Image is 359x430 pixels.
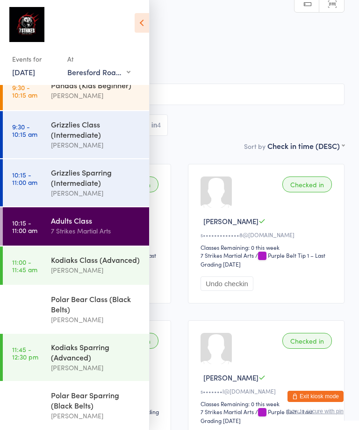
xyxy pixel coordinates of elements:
a: [DATE] [12,67,35,77]
div: s•••••••l@[DOMAIN_NAME] [201,387,335,395]
div: s•••••••••••••8@[DOMAIN_NAME] [201,231,335,239]
div: Polar Bear Sparring (Black Belts) [51,390,141,410]
a: 10:15 -11:00 amAdults Class7 Strikes Martial Arts [3,207,149,246]
button: how to secure with pin [288,408,344,415]
div: Beresford Road PS ([GEOGRAPHIC_DATA]) [67,67,130,77]
span: Beresford Road PS ([GEOGRAPHIC_DATA]) [14,52,330,61]
div: Checked in [282,333,332,349]
span: [DATE] 10:15am [14,33,330,42]
div: 4 [157,121,161,129]
div: [PERSON_NAME] [51,140,141,150]
div: Adults Class [51,215,141,226]
div: Polar Bear Class (Black Belts) [51,294,141,314]
button: Undo checkin [201,276,253,291]
span: [PERSON_NAME] [203,373,258,382]
div: [PERSON_NAME] [51,188,141,198]
div: [PERSON_NAME] [51,410,141,421]
div: Checked in [282,176,332,192]
img: 7 Strikes Martial Arts [9,7,44,42]
div: Classes Remaining: 0 this week [201,400,335,408]
a: 9:30 -10:15 amGrizzlies Class (Intermediate)[PERSON_NAME] [3,111,149,158]
div: Events for [12,51,58,67]
a: 11:00 -11:45 amPolar Bear Class (Black Belts)[PERSON_NAME] [3,286,149,333]
h2: Adults Class Check-in [14,13,345,28]
div: [PERSON_NAME] [51,362,141,373]
input: Search [14,84,345,105]
div: Grizzlies Sparring (Intermediate) [51,167,141,188]
div: [PERSON_NAME] [51,265,141,275]
a: 9:30 -10:15 amPandas (Kids Beginner)[PERSON_NAME] [3,72,149,110]
div: Pandas (Kids Beginner) [51,80,141,90]
div: [PERSON_NAME] [51,314,141,325]
div: Classes Remaining: 0 this week [201,243,335,251]
button: Exit kiosk mode [287,391,344,402]
a: 11:45 -12:30 pmPolar Bear Sparring (Black Belts)[PERSON_NAME] [3,382,149,429]
time: 9:30 - 10:15 am [12,123,37,138]
div: At [67,51,130,67]
div: 7 Strikes Martial Arts [201,408,254,416]
span: [PERSON_NAME] [203,216,258,226]
div: Kodiaks Class (Advanced) [51,254,141,265]
div: Grizzlies Class (Intermediate) [51,119,141,140]
div: Check in time (DESC) [267,141,345,151]
div: 7 Strikes Martial Arts [51,226,141,236]
time: 9:30 - 10:15 am [12,84,37,99]
time: 11:00 - 11:45 am [12,258,37,273]
time: 11:00 - 11:45 am [12,297,37,312]
time: 10:15 - 11:00 am [12,219,37,234]
a: 10:15 -11:00 amGrizzlies Sparring (Intermediate)[PERSON_NAME] [3,159,149,206]
time: 10:15 - 11:00 am [12,171,37,186]
div: 7 Strikes Martial Arts [201,251,254,259]
div: [PERSON_NAME] [51,90,141,101]
a: 11:00 -11:45 amKodiaks Class (Advanced)[PERSON_NAME] [3,247,149,285]
label: Sort by [244,141,266,151]
time: 11:45 - 12:30 pm [12,345,38,360]
a: 11:45 -12:30 pmKodiaks Sparring (Advanced)[PERSON_NAME] [3,334,149,381]
time: 11:45 - 12:30 pm [12,394,38,409]
span: 7 Strikes Martial Arts [14,42,330,52]
span: 7 Strikes Martial Arts [14,61,345,70]
div: Kodiaks Sparring (Advanced) [51,342,141,362]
